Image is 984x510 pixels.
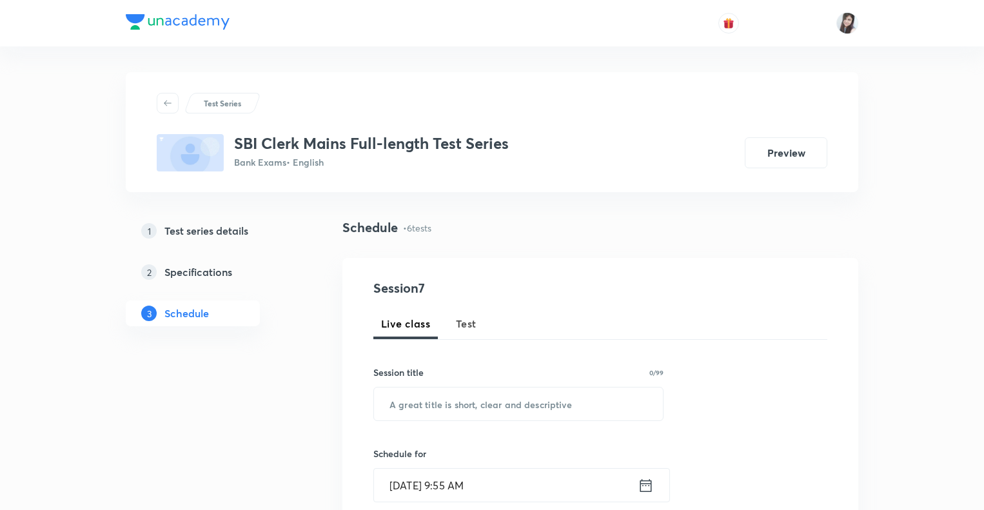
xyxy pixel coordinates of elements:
[234,134,509,153] h3: SBI Clerk Mains Full-length Test Series
[141,306,157,321] p: 3
[141,223,157,239] p: 1
[141,264,157,280] p: 2
[126,14,230,30] img: Company Logo
[374,387,663,420] input: A great title is short, clear and descriptive
[342,218,398,237] h4: Schedule
[649,369,664,376] p: 0/99
[204,97,241,109] p: Test Series
[718,13,739,34] button: avatar
[381,316,430,331] span: Live class
[157,134,224,172] img: fallback-thumbnail.png
[373,447,664,460] h6: Schedule for
[373,366,424,379] h6: Session title
[456,316,477,331] span: Test
[126,218,301,244] a: 1Test series details
[745,137,827,168] button: Preview
[373,279,609,298] h4: Session 7
[723,17,734,29] img: avatar
[164,223,248,239] h5: Test series details
[403,221,431,235] p: • 6 tests
[164,306,209,321] h5: Schedule
[126,259,301,285] a: 2Specifications
[164,264,232,280] h5: Specifications
[234,155,509,169] p: Bank Exams • English
[126,14,230,33] a: Company Logo
[836,12,858,34] img: Manjeet Kaur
